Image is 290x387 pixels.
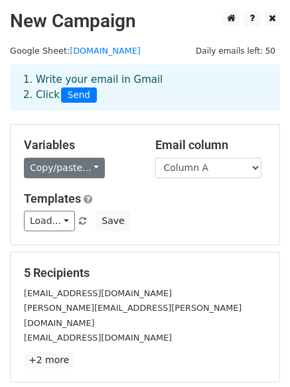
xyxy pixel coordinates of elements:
h5: Email column [155,138,267,152]
a: Copy/paste... [24,158,105,178]
span: Send [61,87,97,103]
small: [EMAIL_ADDRESS][DOMAIN_NAME] [24,288,172,298]
a: +2 more [24,352,74,368]
a: Load... [24,211,75,231]
span: Daily emails left: 50 [191,44,280,58]
h5: 5 Recipients [24,266,266,280]
button: Save [96,211,130,231]
a: Templates [24,192,81,205]
small: Google Sheet: [10,46,141,56]
h2: New Campaign [10,10,280,32]
small: [EMAIL_ADDRESS][DOMAIN_NAME] [24,333,172,343]
a: Daily emails left: 50 [191,46,280,56]
div: Widget de chat [224,323,290,387]
a: [DOMAIN_NAME] [70,46,141,56]
h5: Variables [24,138,135,152]
iframe: Chat Widget [224,323,290,387]
small: [PERSON_NAME][EMAIL_ADDRESS][PERSON_NAME][DOMAIN_NAME] [24,303,242,328]
div: 1. Write your email in Gmail 2. Click [13,72,277,103]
